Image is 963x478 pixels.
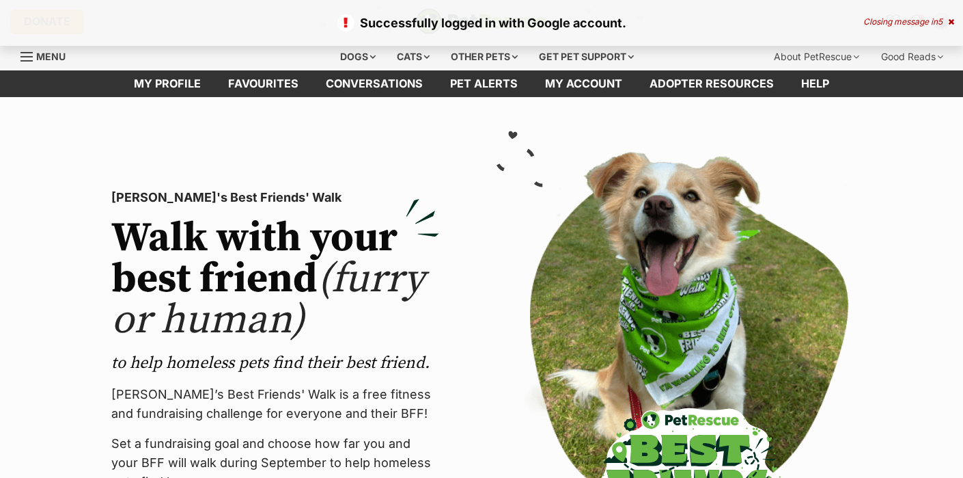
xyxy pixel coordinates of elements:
div: Good Reads [871,43,953,70]
p: [PERSON_NAME]’s Best Friends' Walk is a free fitness and fundraising challenge for everyone and t... [111,385,439,423]
div: Dogs [331,43,385,70]
a: My profile [120,70,214,97]
span: Menu [36,51,66,62]
a: My account [531,70,636,97]
div: About PetRescue [764,43,869,70]
a: Favourites [214,70,312,97]
a: Help [787,70,843,97]
a: Menu [20,43,75,68]
a: conversations [312,70,436,97]
p: to help homeless pets find their best friend. [111,352,439,374]
a: Adopter resources [636,70,787,97]
div: Cats [387,43,439,70]
p: [PERSON_NAME]'s Best Friends' Walk [111,188,439,207]
div: Get pet support [529,43,643,70]
a: Pet alerts [436,70,531,97]
div: Other pets [441,43,527,70]
h2: Walk with your best friend [111,218,439,341]
span: (furry or human) [111,254,425,346]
